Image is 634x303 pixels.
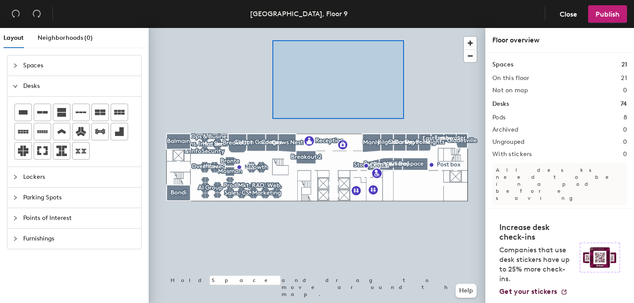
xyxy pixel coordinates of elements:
button: Close [552,5,585,23]
div: Floor overview [492,35,627,45]
span: Publish [596,10,620,18]
p: Companies that use desk stickers have up to 25% more check-ins. [499,245,575,284]
div: [GEOGRAPHIC_DATA], Floor 9 [250,8,348,19]
h2: With stickers [492,151,532,158]
span: Get your stickers [499,287,557,296]
span: Close [560,10,577,18]
h2: 8 [624,114,627,121]
h1: 74 [620,99,627,109]
button: Help [456,284,477,298]
span: Parking Spots [23,188,136,208]
span: collapsed [13,195,18,200]
h2: 0 [623,87,627,94]
h2: 21 [621,75,627,82]
p: All desks need to be in a pod before saving [492,163,627,205]
h1: Desks [492,99,509,109]
h4: Increase desk check-ins [499,223,575,242]
span: Lockers [23,167,136,187]
h1: Spaces [492,60,513,70]
a: Get your stickers [499,287,568,296]
span: collapsed [13,236,18,241]
h2: 0 [623,126,627,133]
span: expanded [13,84,18,89]
span: Layout [3,34,24,42]
span: Desks [23,76,136,96]
h2: Archived [492,126,518,133]
button: Publish [588,5,627,23]
h2: 0 [623,151,627,158]
h2: On this floor [492,75,529,82]
h2: Ungrouped [492,139,525,146]
h2: Pods [492,114,505,121]
h2: Not on map [492,87,528,94]
span: collapsed [13,63,18,68]
h1: 21 [621,60,627,70]
span: Furnishings [23,229,136,249]
span: collapsed [13,174,18,180]
span: Neighborhoods (0) [38,34,93,42]
span: Spaces [23,56,136,76]
h2: 0 [623,139,627,146]
button: Undo (⌘ + Z) [7,5,24,23]
span: Points of Interest [23,208,136,228]
button: Redo (⌘ + ⇧ + Z) [28,5,45,23]
img: Sticker logo [580,243,620,272]
span: collapsed [13,216,18,221]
